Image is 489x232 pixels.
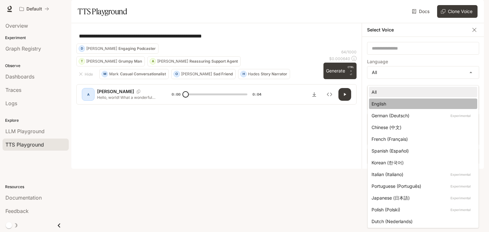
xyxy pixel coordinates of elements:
p: Experimental [449,195,472,201]
div: Italian (Italiano) [372,171,472,178]
div: English [372,100,472,107]
div: All [372,89,472,95]
div: French (Français) [372,136,472,142]
p: Experimental [449,207,472,213]
p: Experimental [449,113,472,119]
div: Chinese (中文) [372,124,472,131]
div: Dutch (Nederlands) [372,218,472,225]
p: Experimental [449,183,472,189]
div: Portuguese (Português) [372,183,472,189]
div: German (Deutsch) [372,112,472,119]
div: Japanese (日本語) [372,194,472,201]
div: Korean (한국어) [372,159,472,166]
div: Spanish (Español) [372,147,472,154]
p: Experimental [449,172,472,177]
div: Polish (Polski) [372,206,472,213]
